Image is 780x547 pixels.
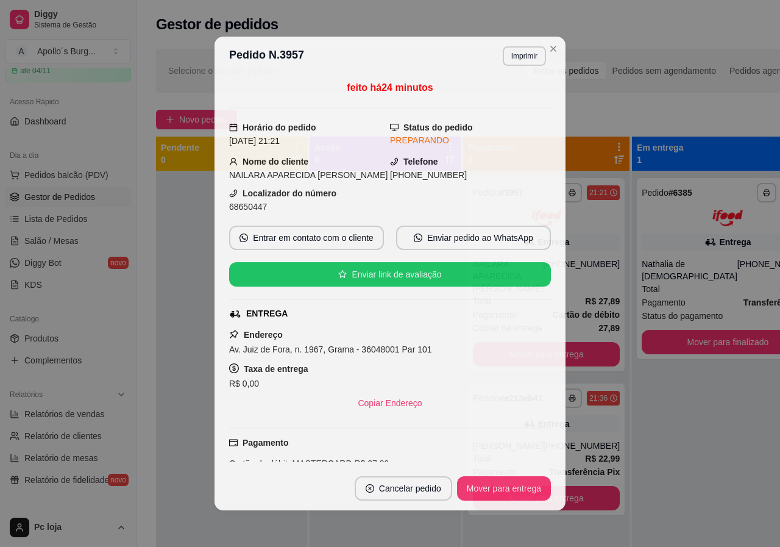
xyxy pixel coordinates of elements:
[390,170,467,180] span: [PHONE_NUMBER]
[229,189,238,198] span: phone
[338,270,347,279] span: star
[229,136,280,146] span: [DATE] 21:21
[229,345,432,354] span: Av. Juiz de Fora, n. 1967, Grama - 36048001 Par 101
[229,123,238,132] span: calendar
[244,364,308,374] strong: Taxa de entrega
[229,262,551,287] button: starEnviar link de avaliação
[229,459,352,468] span: Cartão de débito MASTERCARD
[243,123,316,132] strong: Horário do pedido
[229,170,388,180] span: NAILARA APARECIDA [PERSON_NAME]
[366,484,374,493] span: close-circle
[229,363,239,373] span: dollar
[229,438,238,447] span: credit-card
[347,82,433,93] span: feito há 24 minutos
[229,202,267,212] span: 68650447
[396,226,551,250] button: whats-appEnviar pedido ao WhatsApp
[544,39,563,59] button: Close
[403,123,473,132] strong: Status do pedido
[243,438,288,448] strong: Pagamento
[229,157,238,166] span: user
[390,157,399,166] span: phone
[503,46,546,66] button: Imprimir
[348,391,431,415] button: Copiar Endereço
[244,330,283,340] strong: Endereço
[414,234,422,242] span: whats-app
[246,307,288,320] div: ENTREGA
[229,226,384,250] button: whats-appEntrar em contato com o cliente
[457,476,551,501] button: Mover para entrega
[243,188,336,198] strong: Localizador do número
[355,476,452,501] button: close-circleCancelar pedido
[390,123,399,132] span: desktop
[403,157,438,166] strong: Telefone
[390,134,551,147] div: PREPARANDO
[229,329,239,339] span: pushpin
[239,234,248,242] span: whats-app
[243,157,308,166] strong: Nome do cliente
[229,46,304,66] h3: Pedido N. 3957
[229,379,259,388] span: R$ 0,00
[352,459,389,468] span: R$ 27,89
